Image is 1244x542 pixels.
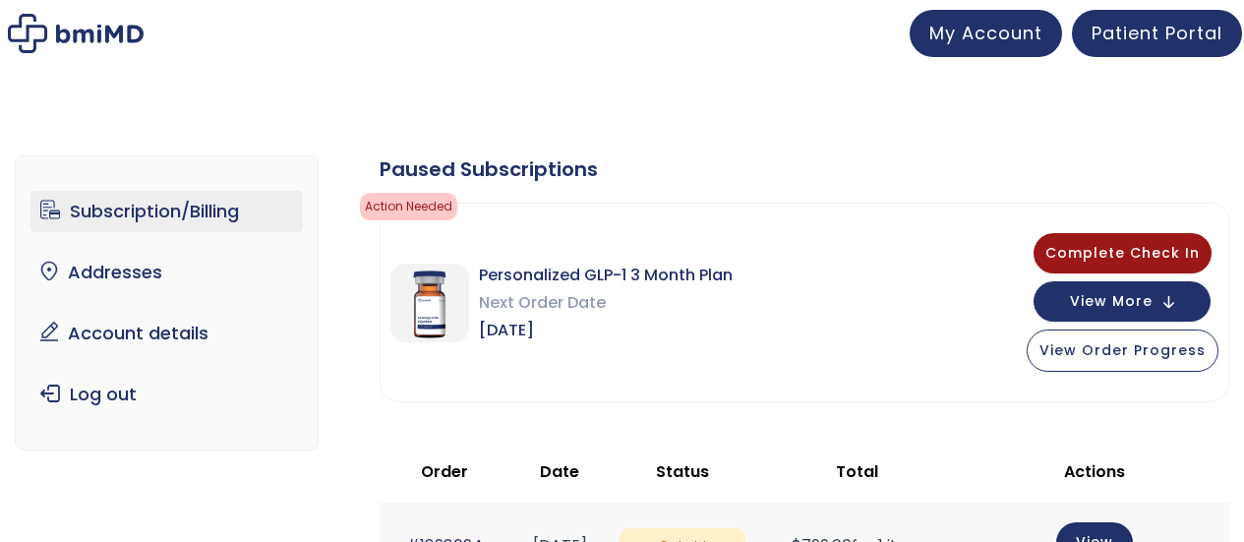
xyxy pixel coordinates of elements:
[30,252,303,293] a: Addresses
[479,317,733,344] span: [DATE]
[479,289,733,317] span: Next Order Date
[15,155,319,451] nav: Account pages
[479,262,733,289] span: Personalized GLP-1 3 Month Plan
[1039,340,1206,360] span: View Order Progress
[1092,21,1222,45] span: Patient Portal
[1034,233,1212,273] button: Complete Check In
[1034,281,1211,322] button: View More
[30,313,303,354] a: Account details
[421,460,468,483] span: Order
[910,10,1062,57] a: My Account
[8,14,144,53] img: My account
[836,460,878,483] span: Total
[929,21,1042,45] span: My Account
[1045,243,1200,263] span: Complete Check In
[540,460,579,483] span: Date
[1072,10,1242,57] a: Patient Portal
[1027,330,1218,372] button: View Order Progress
[380,155,1229,183] div: Paused Subscriptions
[1064,460,1125,483] span: Actions
[30,191,303,232] a: Subscription/Billing
[360,193,457,220] span: Action Needed
[656,460,709,483] span: Status
[1070,295,1153,308] span: View More
[30,374,303,415] a: Log out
